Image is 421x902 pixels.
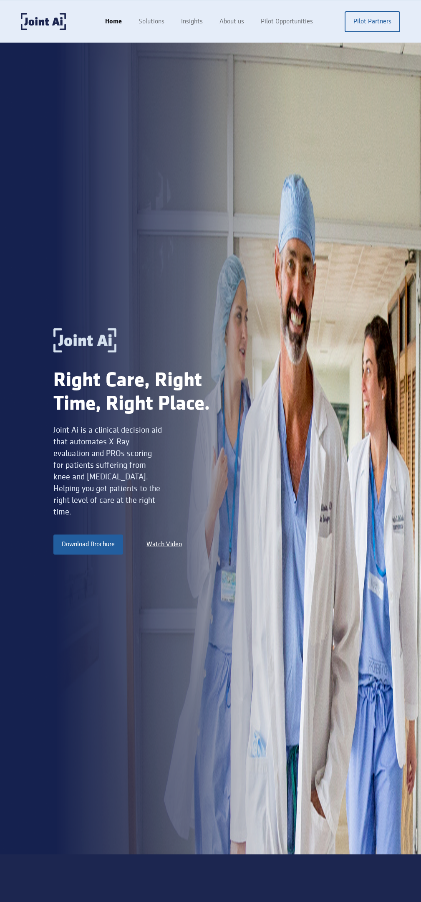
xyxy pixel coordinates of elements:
a: Home [97,14,130,30]
a: Watch Video [146,538,182,551]
a: Insights [173,14,211,30]
a: Download Brochure [53,535,123,555]
a: Solutions [130,14,173,30]
a: home [21,13,66,30]
a: Pilot Partners [345,11,400,32]
a: About us [211,14,252,30]
div: Right Care, Right Time, Right Place. [53,369,211,416]
a: Pilot Opportunities [252,14,321,30]
div: Joint Ai is a clinical decision aid that automates X-Ray evaluation and PROs scoring for patients... [53,424,164,518]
